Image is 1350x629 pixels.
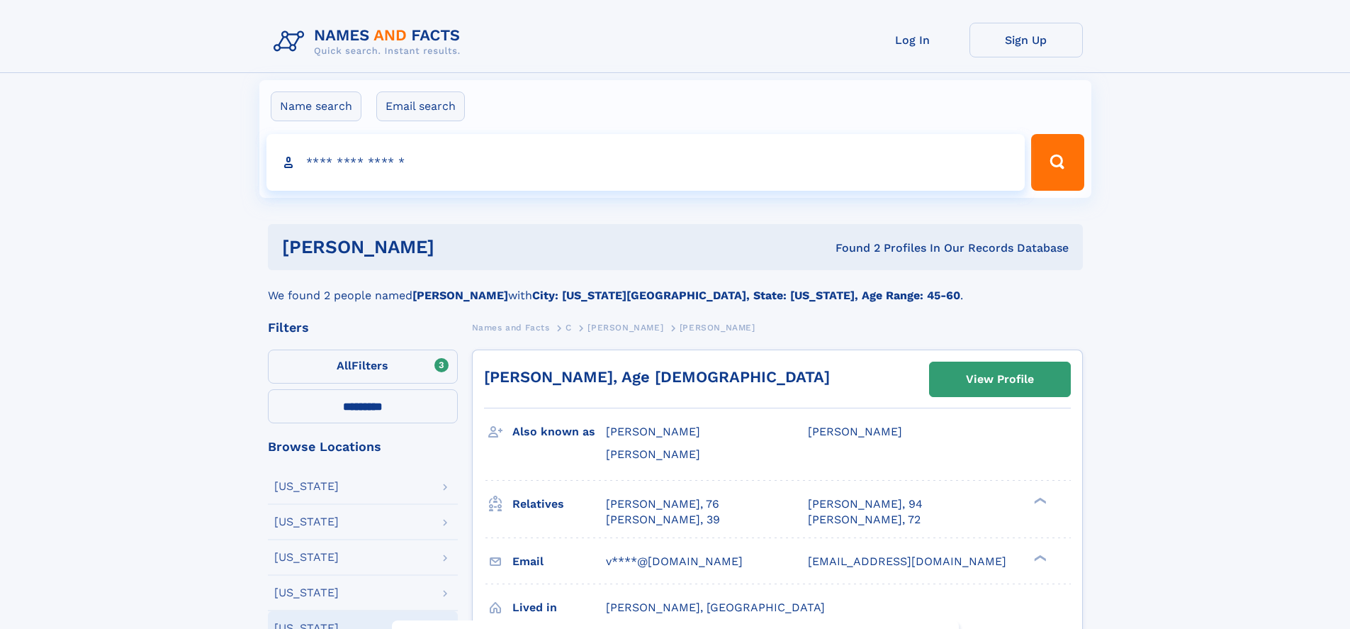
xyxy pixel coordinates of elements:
[282,238,635,256] h1: [PERSON_NAME]
[606,496,719,512] a: [PERSON_NAME], 76
[566,323,572,333] span: C
[472,318,550,336] a: Names and Facts
[268,23,472,61] img: Logo Names and Facts
[587,323,663,333] span: [PERSON_NAME]
[512,550,606,574] h3: Email
[484,368,830,386] a: [PERSON_NAME], Age [DEMOGRAPHIC_DATA]
[808,496,923,512] a: [PERSON_NAME], 94
[930,362,1070,396] a: View Profile
[412,289,508,302] b: [PERSON_NAME]
[337,359,351,372] span: All
[606,512,720,528] a: [PERSON_NAME], 39
[512,492,606,516] h3: Relatives
[268,440,458,453] div: Browse Locations
[635,240,1069,256] div: Found 2 Profiles In Our Records Database
[274,516,339,528] div: [US_STATE]
[1030,496,1047,505] div: ❯
[808,512,921,528] a: [PERSON_NAME], 72
[606,601,825,614] span: [PERSON_NAME], [GEOGRAPHIC_DATA]
[268,321,458,334] div: Filters
[376,91,465,121] label: Email search
[606,425,700,438] span: [PERSON_NAME]
[274,587,339,599] div: [US_STATE]
[966,363,1034,396] div: View Profile
[512,420,606,444] h3: Also known as
[566,318,572,336] a: C
[266,134,1025,191] input: search input
[808,425,902,438] span: [PERSON_NAME]
[532,289,960,302] b: City: [US_STATE][GEOGRAPHIC_DATA], State: [US_STATE], Age Range: 45-60
[512,596,606,620] h3: Lived in
[271,91,361,121] label: Name search
[587,318,663,336] a: [PERSON_NAME]
[274,481,339,492] div: [US_STATE]
[680,323,755,333] span: [PERSON_NAME]
[268,270,1083,304] div: We found 2 people named with .
[274,552,339,563] div: [US_STATE]
[268,350,458,384] label: Filters
[1030,553,1047,562] div: ❯
[606,447,700,461] span: [PERSON_NAME]
[969,23,1083,57] a: Sign Up
[856,23,969,57] a: Log In
[1031,134,1084,191] button: Search Button
[808,555,1006,568] span: [EMAIL_ADDRESS][DOMAIN_NAME]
